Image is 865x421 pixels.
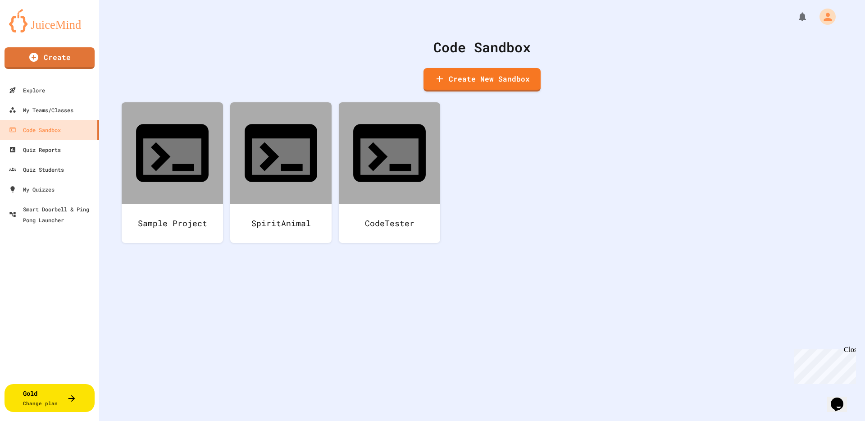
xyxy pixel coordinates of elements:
[4,4,62,57] div: Chat with us now!Close
[780,9,810,24] div: My Notifications
[9,164,64,175] div: Quiz Students
[9,144,61,155] div: Quiz Reports
[9,9,90,32] img: logo-orange.svg
[5,47,95,69] a: Create
[9,124,61,135] div: Code Sandbox
[9,184,55,195] div: My Quizzes
[9,204,96,225] div: Smart Doorbell & Ping Pong Launcher
[23,400,58,407] span: Change plan
[23,389,58,407] div: Gold
[9,105,73,115] div: My Teams/Classes
[230,204,332,243] div: SpiritAnimal
[122,204,223,243] div: Sample Project
[122,37,842,57] div: Code Sandbox
[423,68,541,92] a: Create New Sandbox
[790,346,856,384] iframe: chat widget
[810,6,838,27] div: My Account
[339,204,440,243] div: CodeTester
[9,85,45,96] div: Explore
[827,385,856,412] iframe: chat widget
